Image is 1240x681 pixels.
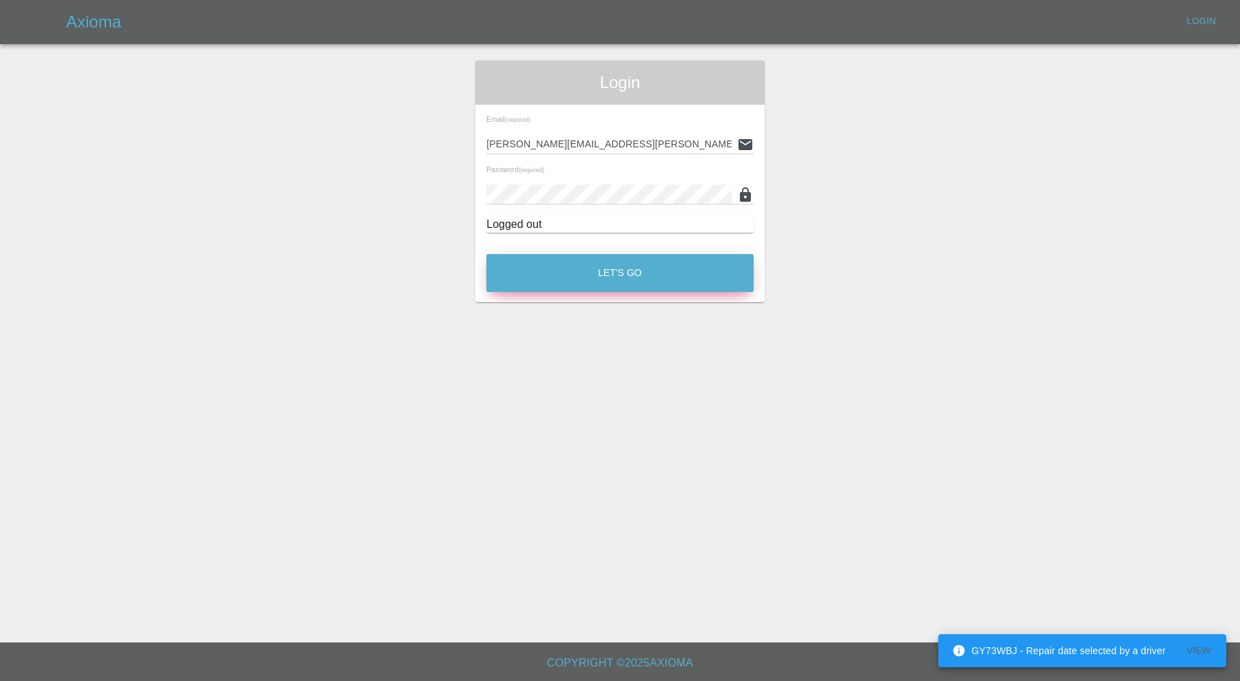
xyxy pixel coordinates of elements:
button: View [1177,640,1221,662]
small: (required) [519,167,544,174]
a: Login [1179,11,1223,32]
h5: Axioma [66,11,121,33]
div: Logged out [486,216,754,233]
small: (required) [505,117,530,123]
button: Let's Go [486,254,754,292]
div: GY73WBJ - Repair date selected by a driver [952,638,1166,663]
h6: Copyright © 2025 Axioma [11,653,1229,673]
span: Email [486,115,530,123]
span: Password [486,165,544,174]
span: Login [486,72,754,94]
